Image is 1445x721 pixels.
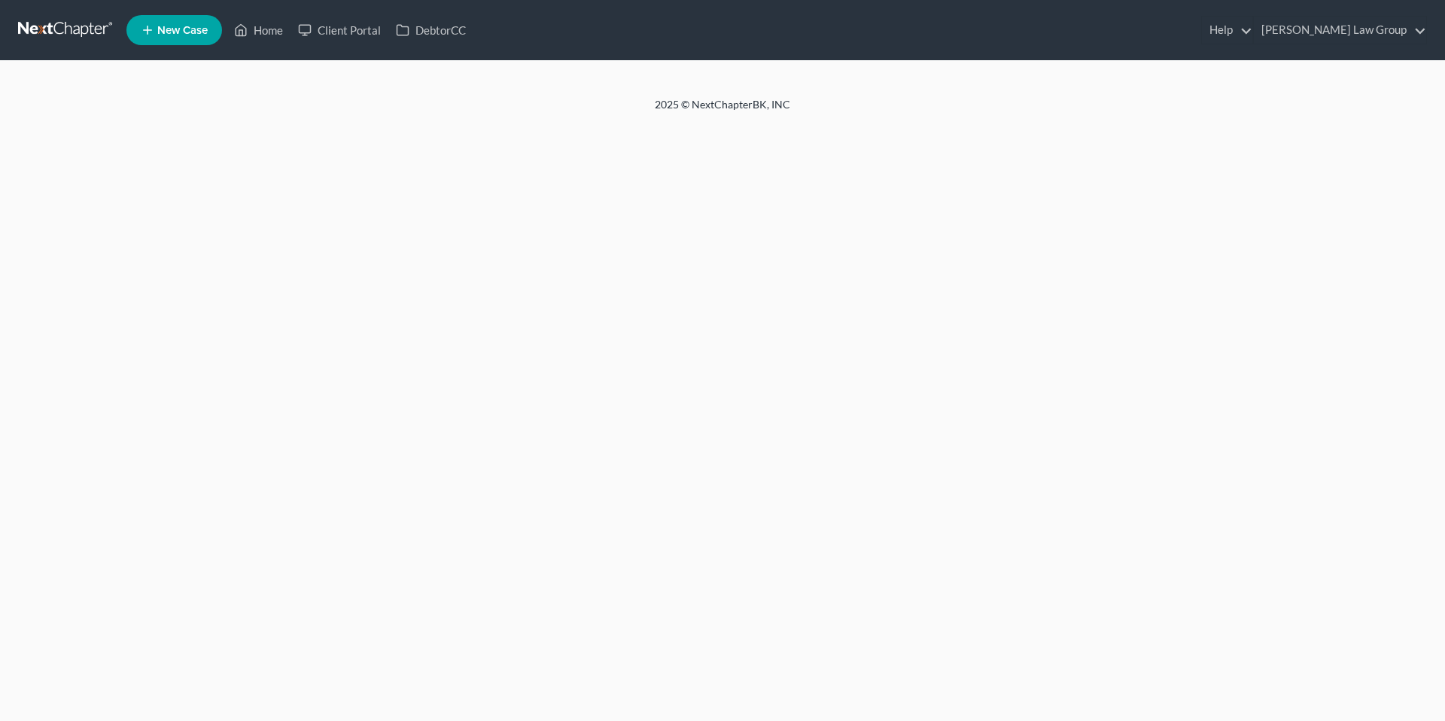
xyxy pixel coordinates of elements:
[1202,17,1252,44] a: Help
[291,17,388,44] a: Client Portal
[388,17,473,44] a: DebtorCC
[294,97,1151,124] div: 2025 © NextChapterBK, INC
[126,15,222,45] new-legal-case-button: New Case
[1254,17,1426,44] a: [PERSON_NAME] Law Group
[227,17,291,44] a: Home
